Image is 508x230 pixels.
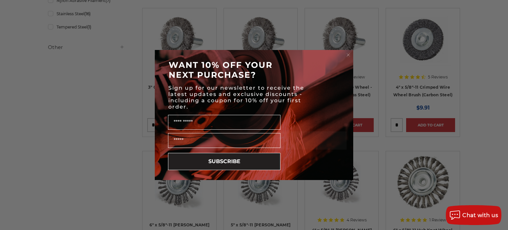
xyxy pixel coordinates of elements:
[446,205,501,225] button: Chat with us
[462,212,498,218] span: Chat with us
[169,60,273,80] span: WANT 10% OFF YOUR NEXT PURCHASE?
[345,52,352,58] button: Close dialog
[168,153,280,170] button: SUBSCRIBE
[168,85,304,110] span: Sign up for our newsletter to receive the latest updates and exclusive discounts - including a co...
[168,133,280,148] input: Email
